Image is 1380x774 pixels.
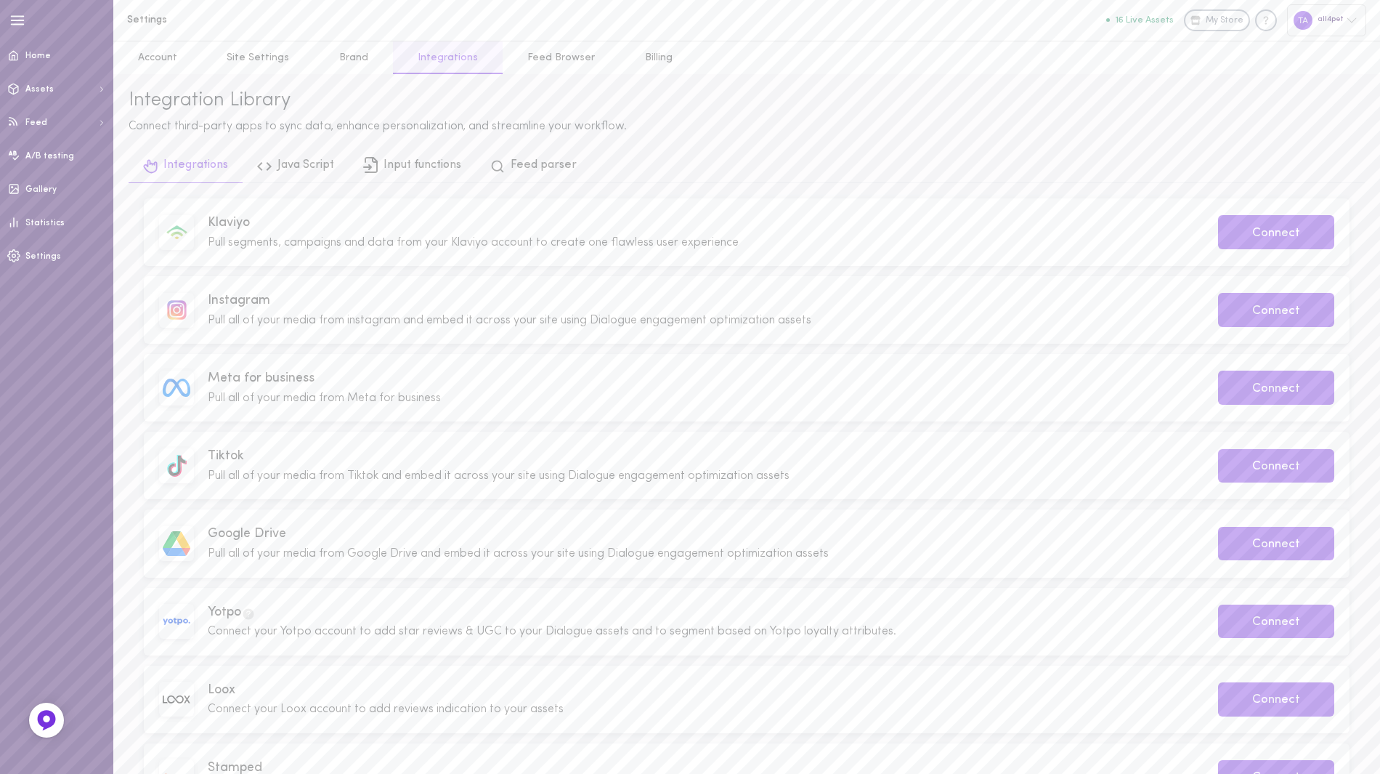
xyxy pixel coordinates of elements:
[129,89,1365,113] div: Integration Library
[163,531,190,556] img: image
[113,41,202,74] a: Account
[208,603,1197,621] span: Yotpo
[208,237,739,249] span: Pull segments, campaigns and data from your Klaviyo account to create one flawless user experience
[208,626,896,637] span: Connect your Yotpo account to add star reviews & UGC to your Dialogue assets and to segment based...
[163,618,190,626] img: image
[1218,293,1334,327] button: Connect
[167,300,187,320] img: image
[208,447,1197,465] span: Tiktok
[1287,4,1366,36] div: all4pet
[1106,15,1174,25] button: 16 Live Assets
[208,291,1197,310] span: Instagram
[1218,449,1334,483] button: Connect
[1218,215,1334,249] button: Connect
[25,152,74,161] span: A/B testing
[314,41,393,74] a: Brand
[202,41,314,74] a: Site Settings
[167,454,187,477] img: image
[1255,9,1277,31] div: Knowledge center
[25,85,54,94] span: Assets
[36,709,57,731] img: Feedback Button
[25,219,65,227] span: Statistics
[25,52,51,60] span: Home
[476,150,591,183] a: Feed parser
[165,220,189,244] img: image
[208,548,829,560] span: Pull all of your media from Google Drive and embed it across your site using Dialogue engagement ...
[1184,9,1250,31] a: My Store
[1218,605,1334,639] button: Connect
[129,118,1365,136] div: Connect third-party apps to sync data, enhance personalization, and streamline your workflow.
[243,150,349,183] a: Java Script
[208,315,811,326] span: Pull all of your media from instagram and embed it across your site using Dialogue engagement opt...
[208,392,441,404] span: Pull all of your media from Meta for business
[208,369,1197,387] span: Meta for business
[208,470,790,482] span: Pull all of your media from Tiktok and embed it across your site using Dialogue engagement optimi...
[1206,15,1243,28] span: My Store
[208,214,1197,232] span: Klaviyo
[349,150,476,183] a: Input functions
[1218,527,1334,561] button: Connect
[25,118,47,127] span: Feed
[208,681,1197,699] span: Loox
[1218,371,1334,405] button: Connect
[1106,15,1184,25] a: 16 Live Assets
[620,41,697,74] a: Billing
[25,252,61,261] span: Settings
[127,15,367,25] h1: Settings
[25,185,57,194] span: Gallery
[208,704,564,715] span: Connect your Loox account to add reviews indication to your assets
[129,150,243,183] a: Integrations
[393,41,503,74] a: Integrations
[503,41,620,74] a: Feed Browser
[163,379,190,397] img: image
[1218,682,1334,717] button: Connect
[163,696,190,704] img: image
[208,525,1197,543] span: Google Drive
